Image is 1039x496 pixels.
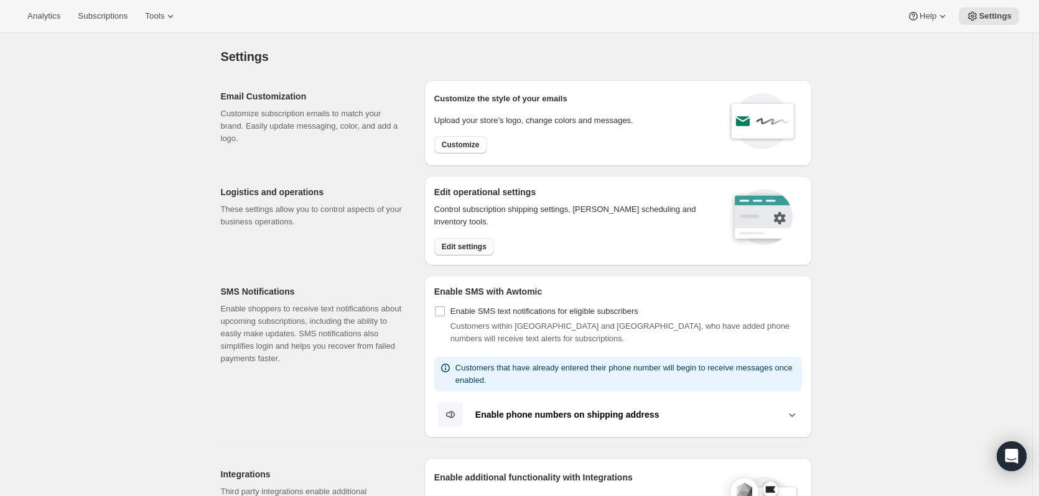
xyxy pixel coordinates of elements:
[434,93,567,105] p: Customize the style of your emails
[20,7,68,25] button: Analytics
[221,50,269,63] span: Settings
[450,321,790,343] span: Customers within [GEOGRAPHIC_DATA] and [GEOGRAPHIC_DATA], who have added phone numbers will recei...
[450,306,638,316] span: Enable SMS text notifications for eligible subscribers
[221,468,404,480] h2: Integrations
[442,140,480,150] span: Customize
[78,11,128,21] span: Subscriptions
[434,471,718,484] h2: Enable additional functionality with Integrations
[434,114,633,127] p: Upload your store’s logo, change colors and messages.
[434,402,802,428] button: Enable phone numbers on shipping address
[959,7,1019,25] button: Settings
[70,7,135,25] button: Subscriptions
[137,7,184,25] button: Tools
[221,285,404,298] h2: SMS Notifications
[979,11,1012,21] span: Settings
[221,303,404,365] p: Enable shoppers to receive text notifications about upcoming subscriptions, including the ability...
[434,203,712,228] p: Control subscription shipping settings, [PERSON_NAME] scheduling and inventory tools.
[434,186,712,198] h2: Edit operational settings
[434,285,802,298] h2: Enable SMS with Awtomic
[221,108,404,145] p: Customize subscription emails to match your brand. Easily update messaging, color, and add a logo.
[442,242,487,252] span: Edit settings
[27,11,60,21] span: Analytics
[221,90,404,103] h2: Email Customization
[434,136,487,154] button: Customize
[920,11,936,21] span: Help
[997,441,1027,471] div: Open Intercom Messenger
[475,410,659,420] b: Enable phone numbers on shipping address
[434,238,494,255] button: Edit settings
[455,362,797,387] p: Customers that have already entered their phone number will begin to receive messages once enabled.
[900,7,956,25] button: Help
[145,11,164,21] span: Tools
[221,203,404,228] p: These settings allow you to control aspects of your business operations.
[221,186,404,198] h2: Logistics and operations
